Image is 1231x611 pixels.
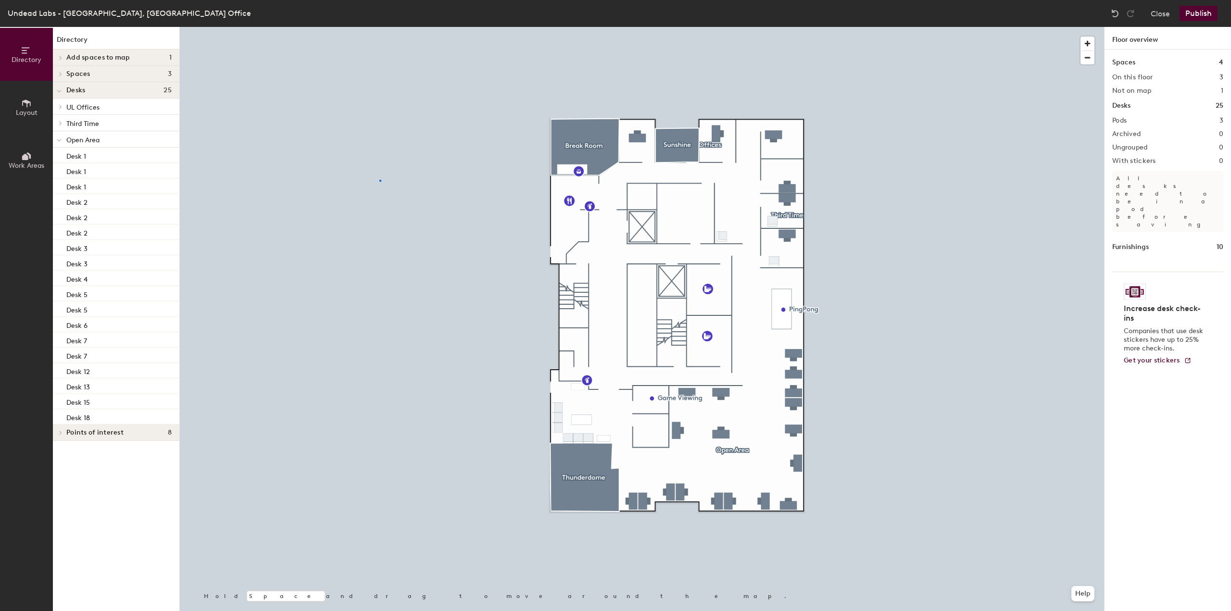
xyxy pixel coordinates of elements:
h2: 0 [1219,144,1223,151]
h1: Floor overview [1105,27,1231,50]
img: Sticker logo [1124,284,1146,300]
p: Desk 5 [66,288,88,299]
h2: On this floor [1112,74,1153,81]
p: Desk 2 [66,196,88,207]
p: Desk 4 [66,273,88,284]
h2: 0 [1219,130,1223,138]
span: Open Area [66,136,100,144]
span: Work Areas [9,162,44,170]
h1: Furnishings [1112,242,1149,252]
a: Get your stickers [1124,357,1192,365]
p: Desk 1 [66,165,86,176]
span: Desks [66,87,85,94]
h1: Spaces [1112,57,1135,68]
h1: Desks [1112,100,1131,111]
p: Desk 2 [66,211,88,222]
h2: Archived [1112,130,1141,138]
p: All desks need to be in a pod before saving [1112,171,1223,232]
span: Add spaces to map [66,54,130,62]
h1: 25 [1216,100,1223,111]
span: Layout [16,109,38,117]
p: Desk 5 [66,303,88,314]
img: Redo [1126,9,1135,18]
p: Desk 1 [66,150,86,161]
p: Desk 6 [66,319,88,330]
p: Desk 7 [66,349,87,361]
p: Desk 2 [66,226,88,237]
h2: 3 [1219,117,1223,125]
span: Spaces [66,70,90,78]
span: 3 [168,70,172,78]
span: UL Offices [66,103,100,112]
h2: Not on map [1112,87,1151,95]
p: Companies that use desk stickers have up to 25% more check-ins. [1124,327,1206,353]
h2: 1 [1221,87,1223,95]
span: Get your stickers [1124,356,1180,364]
h1: Directory [53,35,179,50]
h2: 3 [1219,74,1223,81]
h4: Increase desk check-ins [1124,304,1206,323]
span: Points of interest [66,429,124,436]
p: Desk 15 [66,396,90,407]
button: Close [1151,6,1170,21]
p: Desk 3 [66,257,88,268]
p: Desk 13 [66,380,90,391]
p: Desk 18 [66,411,90,422]
h2: 0 [1219,157,1223,165]
span: Directory [12,56,41,64]
button: Publish [1180,6,1218,21]
h2: Ungrouped [1112,144,1148,151]
h2: With stickers [1112,157,1156,165]
div: Undead Labs - [GEOGRAPHIC_DATA], [GEOGRAPHIC_DATA] Office [8,7,251,19]
span: 25 [163,87,172,94]
span: 8 [168,429,172,436]
h1: 10 [1217,242,1223,252]
p: Desk 12 [66,365,90,376]
button: Help [1071,586,1094,601]
span: 1 [169,54,172,62]
p: Desk 7 [66,334,87,345]
p: Desk 3 [66,242,88,253]
h1: 4 [1219,57,1223,68]
img: Undo [1110,9,1120,18]
h2: Pods [1112,117,1127,125]
span: Third Time [66,120,99,128]
p: Desk 1 [66,180,86,191]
